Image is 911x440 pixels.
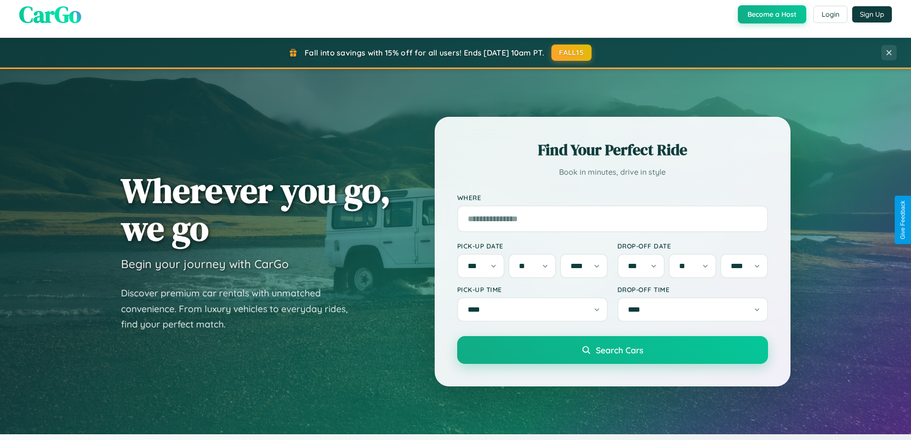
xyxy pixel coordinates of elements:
[900,201,906,239] div: Give Feedback
[457,336,768,364] button: Search Cars
[457,139,768,160] h2: Find Your Perfect Ride
[457,193,768,202] label: Where
[457,242,608,250] label: Pick-up Date
[852,6,892,23] button: Sign Up
[121,285,360,332] p: Discover premium car rentals with unmatched convenience. From luxury vehicles to everyday rides, ...
[305,48,544,57] span: Fall into savings with 15% off for all users! Ends [DATE] 10am PT.
[457,165,768,179] p: Book in minutes, drive in style
[457,285,608,293] label: Pick-up Time
[121,257,289,271] h3: Begin your journey with CarGo
[121,171,391,247] h1: Wherever you go, we go
[738,5,806,23] button: Become a Host
[813,6,847,23] button: Login
[617,242,768,250] label: Drop-off Date
[617,285,768,293] label: Drop-off Time
[596,345,643,355] span: Search Cars
[551,45,592,61] button: FALL15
